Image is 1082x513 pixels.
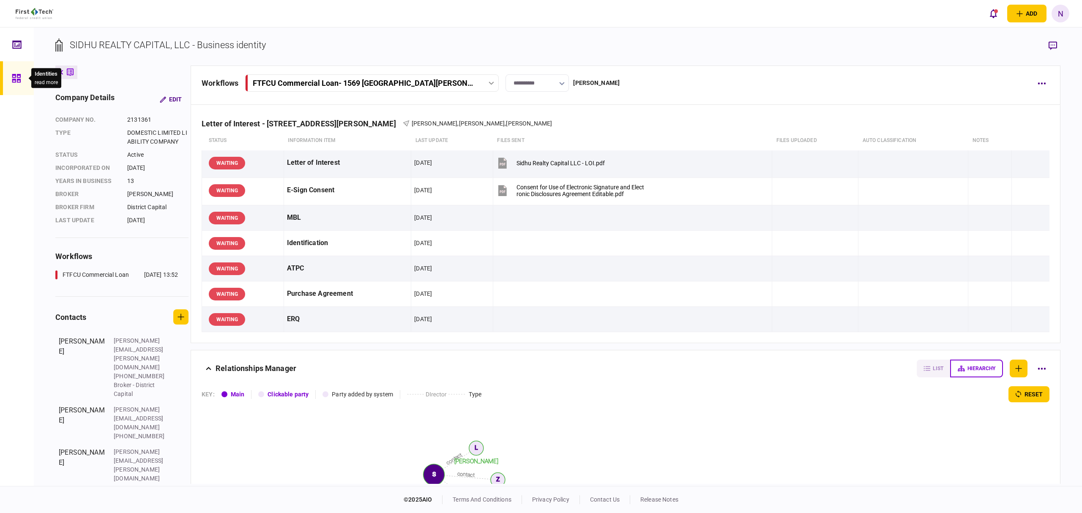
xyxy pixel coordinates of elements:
div: [DATE] [127,164,189,172]
th: last update [411,131,493,150]
div: workflows [202,77,238,89]
div: Type [469,390,482,399]
div: contacts [55,311,86,323]
div: [PERSON_NAME] [573,79,620,87]
img: client company logo [16,8,53,19]
button: Edit [153,92,189,107]
button: list [917,360,950,377]
a: FTFCU Commercial Loan[DATE] 13:52 [55,270,178,279]
div: incorporated on [55,164,119,172]
div: [PERSON_NAME][EMAIL_ADDRESS][PERSON_NAME][DOMAIN_NAME] [114,336,169,372]
span: [PERSON_NAME] [506,120,552,127]
div: ERQ [287,310,408,329]
button: FTFCU Commercial Loan- 1569 [GEOGRAPHIC_DATA][PERSON_NAME] [245,74,499,92]
div: MBL [287,208,408,227]
div: [PHONE_NUMBER] [114,432,169,441]
div: 13 [127,177,189,186]
div: Sidhu Realty Capital LLC - LOI.pdf [516,160,605,166]
div: [DATE] [414,239,432,247]
div: status [55,150,119,159]
button: N [1052,5,1069,22]
div: E-Sign Consent [287,181,408,200]
div: Consent for Use of Electronic Signature and Electronic Disclosures Agreement Editable.pdf [516,184,644,197]
text: L [475,444,478,451]
a: contact us [590,496,620,503]
div: Identities [35,70,58,78]
div: [PERSON_NAME] [59,405,105,441]
a: terms and conditions [453,496,511,503]
div: company no. [55,115,119,124]
div: [DATE] [127,216,189,225]
div: WAITING [209,262,245,275]
span: , [457,120,459,127]
a: release notes [640,496,678,503]
text: Z [496,476,500,483]
span: hierarchy [967,366,995,371]
div: [PHONE_NUMBER] [114,483,169,492]
div: 2131361 [127,115,189,124]
div: years in business [55,177,119,186]
div: Identification [287,234,408,253]
th: notes [968,131,1012,150]
div: KEY : [202,390,215,399]
th: status [202,131,284,150]
text: contact [457,471,475,478]
text: S [432,471,436,478]
div: [PHONE_NUMBER] [114,372,169,381]
div: FTFCU Commercial Loan - 1569 [GEOGRAPHIC_DATA][PERSON_NAME] [253,79,473,87]
div: WAITING [209,184,245,197]
div: © 2025 AIO [404,495,443,504]
div: [DATE] [414,289,432,298]
button: open adding identity options [1007,5,1046,22]
div: Purchase Agreement [287,284,408,303]
div: broker firm [55,203,119,212]
button: Consent for Use of Electronic Signature and Electronic Disclosures Agreement Editable.pdf [496,181,644,200]
div: [DATE] [414,158,432,167]
div: Broker - District Capital [114,381,169,398]
button: read more [35,79,58,85]
div: Main [231,390,245,399]
span: [PERSON_NAME] [412,120,458,127]
th: Information item [284,131,411,150]
div: ATPC [287,259,408,278]
button: Sidhu Realty Capital LLC - LOI.pdf [496,153,605,172]
th: auto classification [858,131,968,150]
div: [PERSON_NAME] [127,190,189,199]
div: [PERSON_NAME][EMAIL_ADDRESS][PERSON_NAME][DOMAIN_NAME] [114,448,169,483]
div: DOMESTIC LIMITED LIABILITY COMPANY [127,128,189,146]
th: Files uploaded [772,131,858,150]
div: [PERSON_NAME][EMAIL_ADDRESS][DOMAIN_NAME] [114,405,169,432]
div: WAITING [209,288,245,300]
div: workflows [55,251,189,262]
div: [DATE] 13:52 [144,270,178,279]
div: Clickable party [268,390,309,399]
div: SIDHU REALTY CAPITAL, LLC - Business identity [70,38,266,52]
div: WAITING [209,157,245,169]
button: open notifications list [984,5,1002,22]
div: Letter of Interest - [STREET_ADDRESS][PERSON_NAME] [202,119,403,128]
a: privacy policy [532,496,569,503]
button: hierarchy [950,360,1003,377]
div: WAITING [209,313,245,326]
span: list [933,366,943,371]
div: [DATE] [414,213,432,222]
div: [PERSON_NAME] [59,448,105,501]
div: FTFCU Commercial Loan [63,270,129,279]
div: company details [55,92,115,107]
span: [PERSON_NAME] [459,120,505,127]
div: Letter of Interest [287,153,408,172]
div: Broker [55,190,119,199]
tspan: [PERSON_NAME] [454,458,498,464]
div: [DATE] [414,186,432,194]
div: [DATE] [414,264,432,273]
div: Party added by system [332,390,393,399]
div: [PERSON_NAME] [59,336,105,398]
span: , [505,120,506,127]
div: last update [55,216,119,225]
div: Type [55,128,119,146]
div: [DATE] [414,315,432,323]
th: files sent [493,131,772,150]
div: WAITING [209,237,245,250]
div: Active [127,150,189,159]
